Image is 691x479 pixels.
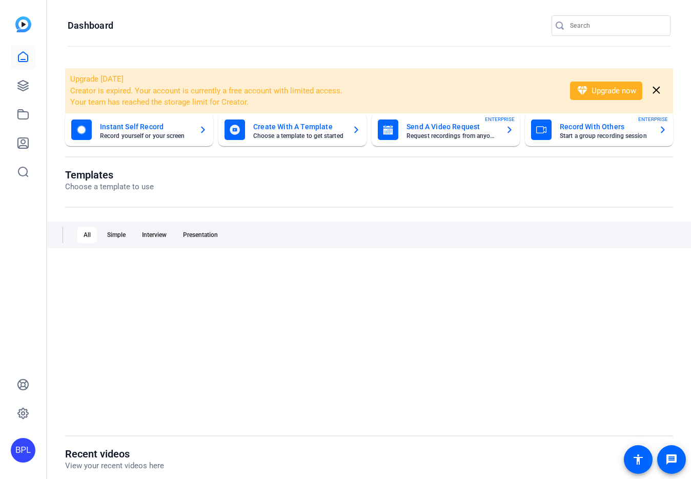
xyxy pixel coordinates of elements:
[218,113,367,146] button: Create With A TemplateChoose a template to get started
[253,121,344,133] mat-card-title: Create With A Template
[485,115,515,123] span: ENTERPRISE
[253,133,344,139] mat-card-subtitle: Choose a template to get started
[136,227,173,243] div: Interview
[101,227,132,243] div: Simple
[65,448,164,460] h1: Recent videos
[570,19,662,32] input: Search
[560,133,651,139] mat-card-subtitle: Start a group recording session
[70,85,557,97] li: Creator is expired. Your account is currently a free account with limited access.
[68,19,113,32] h1: Dashboard
[632,453,644,466] mat-icon: accessibility
[65,460,164,472] p: View your recent videos here
[372,113,520,146] button: Send A Video RequestRequest recordings from anyone, anywhereENTERPRISE
[70,74,124,84] span: Upgrade [DATE]
[576,85,588,97] mat-icon: diamond
[100,133,191,139] mat-card-subtitle: Record yourself or your screen
[560,121,651,133] mat-card-title: Record With Others
[77,227,97,243] div: All
[70,96,557,108] li: Your team has reached the storage limit for Creator.
[650,84,663,97] mat-icon: close
[177,227,224,243] div: Presentation
[525,113,673,146] button: Record With OthersStart a group recording sessionENTERPRISE
[100,121,191,133] mat-card-title: Instant Self Record
[570,82,642,100] button: Upgrade now
[638,115,668,123] span: ENTERPRISE
[407,133,497,139] mat-card-subtitle: Request recordings from anyone, anywhere
[407,121,497,133] mat-card-title: Send A Video Request
[11,438,35,463] div: BPL
[15,16,31,32] img: blue-gradient.svg
[65,113,213,146] button: Instant Self RecordRecord yourself or your screen
[665,453,678,466] mat-icon: message
[65,181,154,193] p: Choose a template to use
[65,169,154,181] h1: Templates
